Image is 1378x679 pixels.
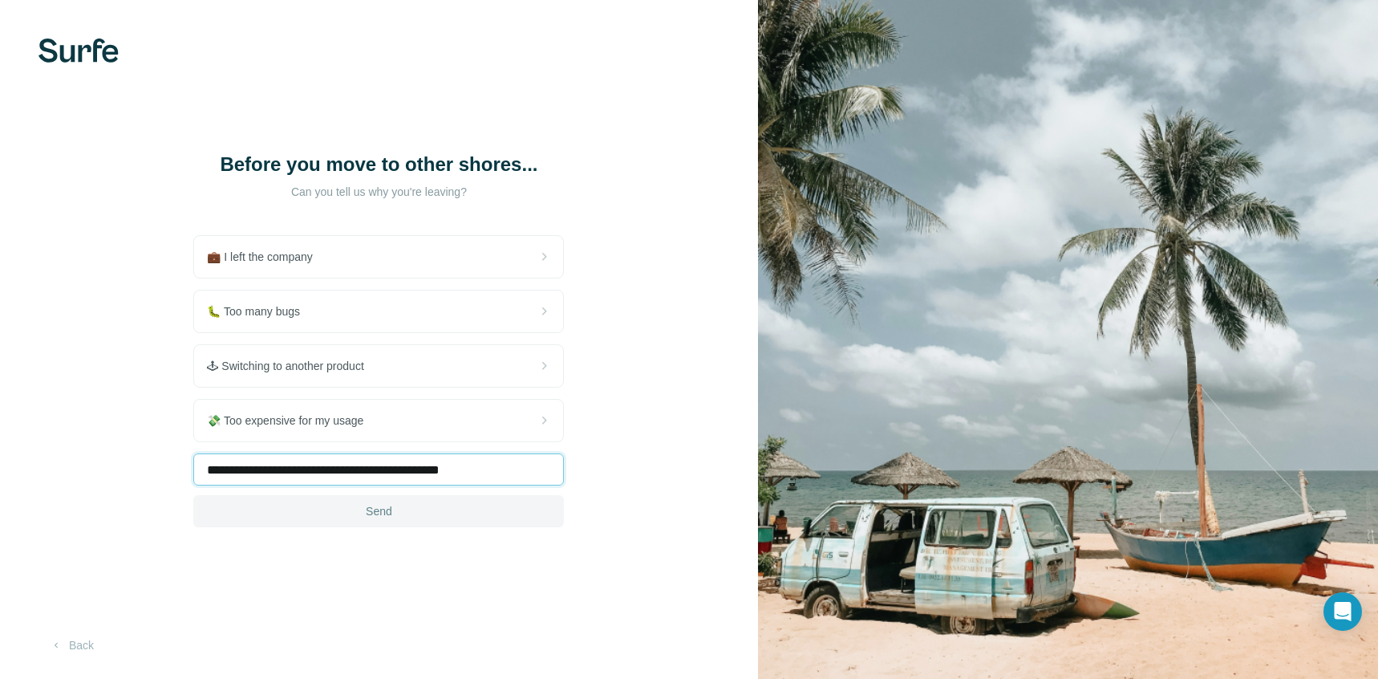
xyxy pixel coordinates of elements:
p: Can you tell us why you're leaving? [218,184,539,200]
button: Send [193,495,564,527]
span: 💸 Too expensive for my usage [207,413,376,429]
button: Back [39,631,105,660]
span: Send [366,503,392,519]
span: 🐛 Too many bugs [207,303,313,319]
span: 💼 I left the company [207,249,325,265]
h1: Before you move to other shores... [218,152,539,177]
div: Open Intercom Messenger [1323,592,1362,631]
img: Surfe's logo [39,39,119,63]
span: 🕹 Switching to another product [207,358,376,374]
